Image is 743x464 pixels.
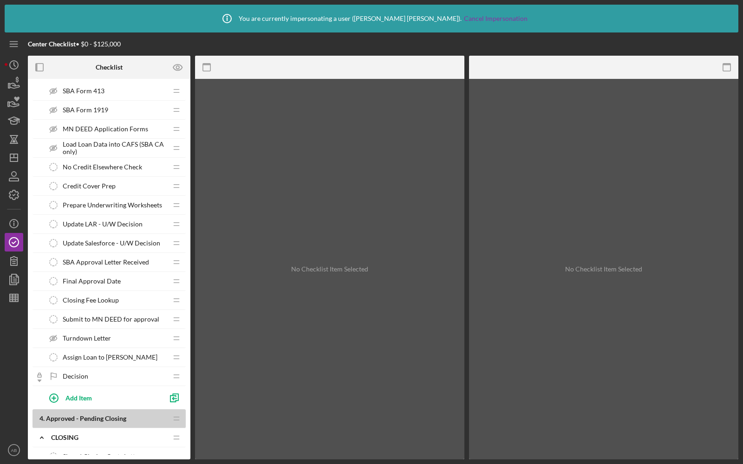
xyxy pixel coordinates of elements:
[63,182,116,190] span: Credit Cover Prep
[63,239,160,247] span: Update Salesforce - U/W Decision
[63,87,104,95] span: SBA Form 413
[63,453,141,460] span: Signed Closing Costs Letter
[42,388,163,407] button: Add Item
[65,389,92,406] div: Add Item
[5,441,23,459] button: AB
[46,414,126,422] span: Approved - Pending Closing
[63,296,119,304] span: Closing Fee Lookup
[63,277,121,285] span: Final Approval Date
[63,258,149,266] span: SBA Approval Letter Received
[96,64,123,71] b: Checklist
[28,40,76,48] b: Center Checklist
[63,163,142,171] span: No Credit Elsewhere Check
[464,15,528,22] a: Cancel Impersonation
[11,448,17,453] text: AB
[63,141,167,155] span: Load Loan Data into CAFS (SBA CA only)
[63,373,88,380] span: Decision
[63,125,148,133] span: MN DEED Application Forms
[63,335,111,342] span: Turndown Letter
[63,201,162,209] span: Prepare Underwriting Worksheets
[63,220,143,228] span: Update LAR - U/W Decision
[291,265,368,273] div: No Checklist Item Selected
[63,106,108,114] span: SBA Form 1919
[215,7,528,30] div: You are currently impersonating a user ( [PERSON_NAME] [PERSON_NAME] ).
[63,316,159,323] span: Submit to MN DEED for approval
[63,354,157,361] span: Assign Loan to [PERSON_NAME]
[39,414,45,422] span: 4 .
[565,265,642,273] div: No Checklist Item Selected
[51,434,167,441] div: CLOSING
[28,40,121,48] div: • $0 - $125,000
